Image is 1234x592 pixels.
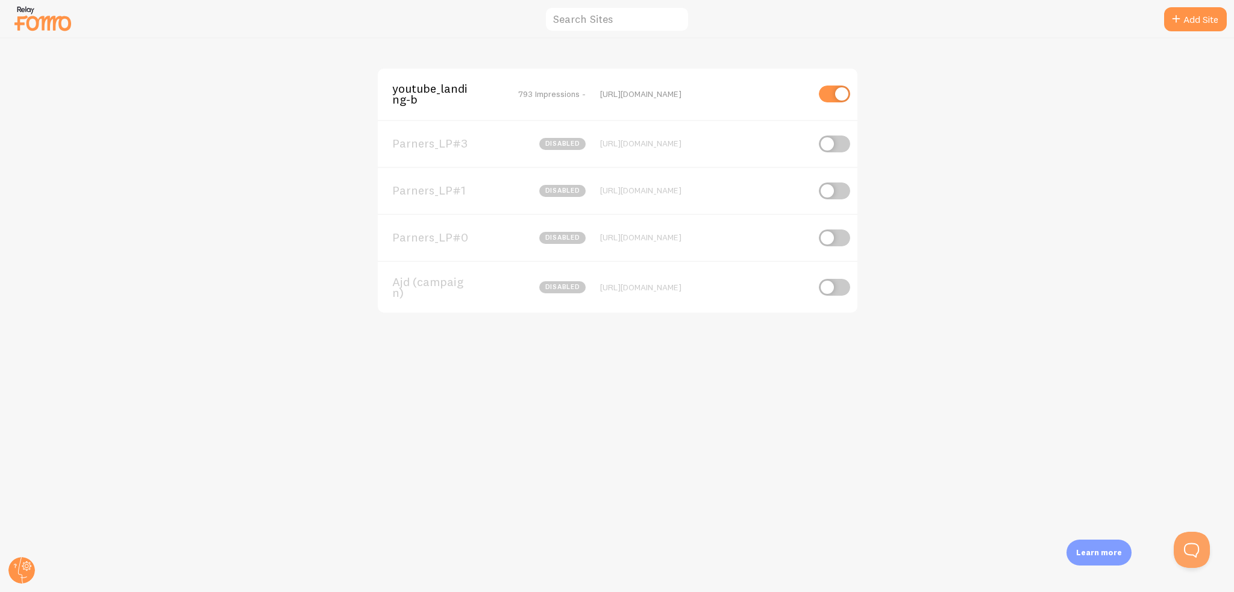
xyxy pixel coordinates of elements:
[600,282,808,293] div: [URL][DOMAIN_NAME]
[13,3,73,34] img: fomo-relay-logo-orange.svg
[392,276,489,299] span: Ajd (campaign)
[600,232,808,243] div: [URL][DOMAIN_NAME]
[1066,540,1132,566] div: Learn more
[1076,547,1122,558] p: Learn more
[539,281,586,293] span: disabled
[539,138,586,150] span: disabled
[600,89,808,99] div: [URL][DOMAIN_NAME]
[392,138,489,149] span: Parners_LP#3
[392,83,489,105] span: youtube_landing-b
[539,185,586,197] span: disabled
[600,138,808,149] div: [URL][DOMAIN_NAME]
[600,185,808,196] div: [URL][DOMAIN_NAME]
[518,89,586,99] span: 793 Impressions -
[392,185,489,196] span: Parners_LP#1
[539,232,586,244] span: disabled
[392,232,489,243] span: Parners_LP#0
[1174,532,1210,568] iframe: Help Scout Beacon - Open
